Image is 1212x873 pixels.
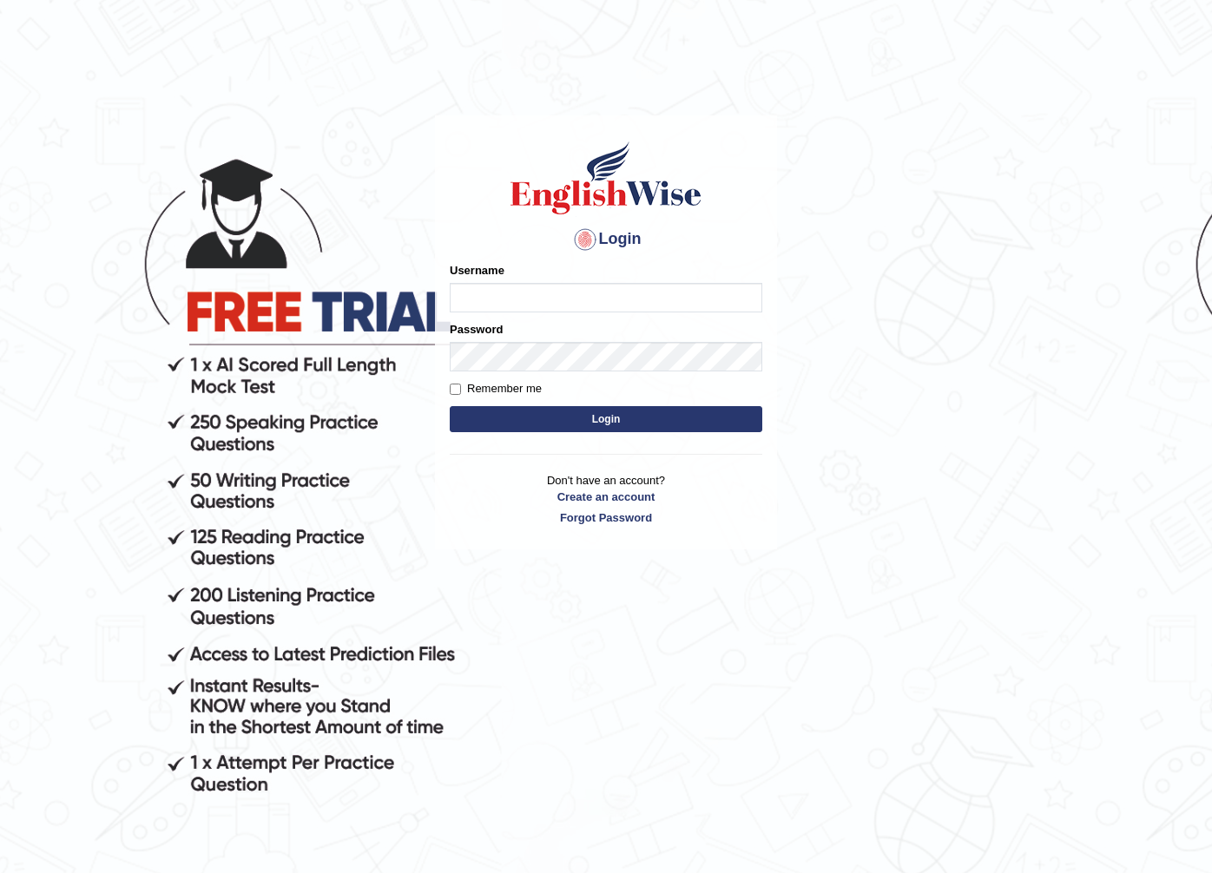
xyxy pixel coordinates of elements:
input: Remember me [450,384,461,395]
p: Don't have an account? [450,472,762,526]
label: Username [450,262,504,279]
label: Password [450,321,503,338]
label: Remember me [450,380,542,397]
img: Logo of English Wise sign in for intelligent practice with AI [507,139,705,217]
a: Forgot Password [450,509,762,526]
button: Login [450,406,762,432]
a: Create an account [450,489,762,505]
h4: Login [450,226,762,253]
